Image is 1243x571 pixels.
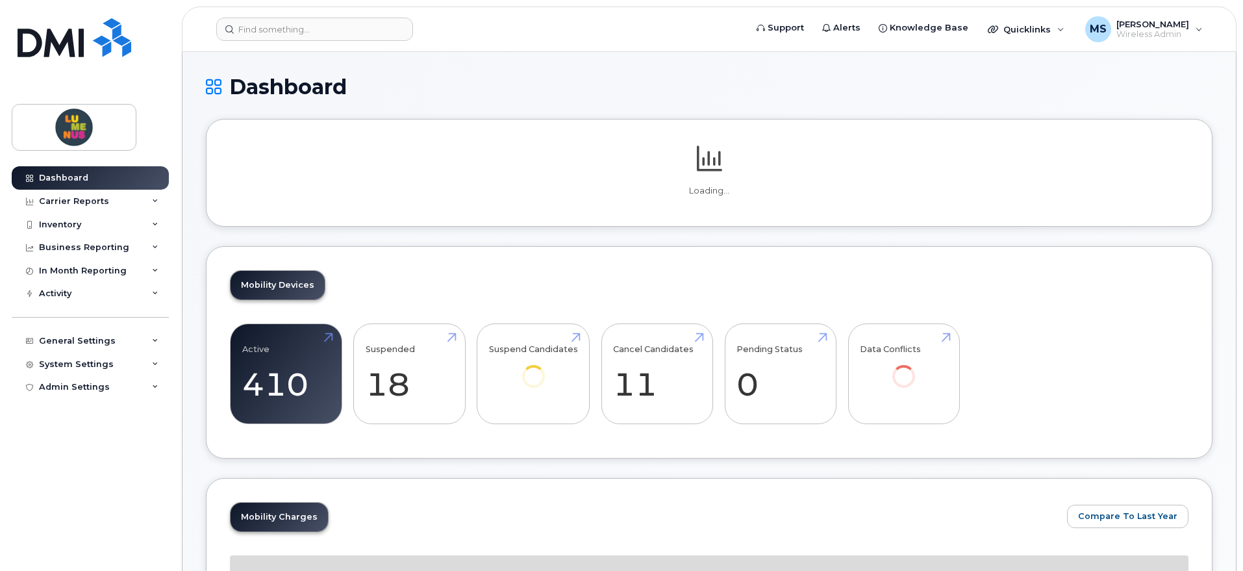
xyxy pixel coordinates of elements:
[230,185,1188,197] p: Loading...
[242,331,330,417] a: Active 410
[231,271,325,299] a: Mobility Devices
[860,331,948,406] a: Data Conflicts
[736,331,824,417] a: Pending Status 0
[206,75,1212,98] h1: Dashboard
[613,331,701,417] a: Cancel Candidates 11
[1067,505,1188,528] button: Compare To Last Year
[231,503,328,531] a: Mobility Charges
[366,331,453,417] a: Suspended 18
[1078,510,1177,522] span: Compare To Last Year
[489,331,578,406] a: Suspend Candidates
